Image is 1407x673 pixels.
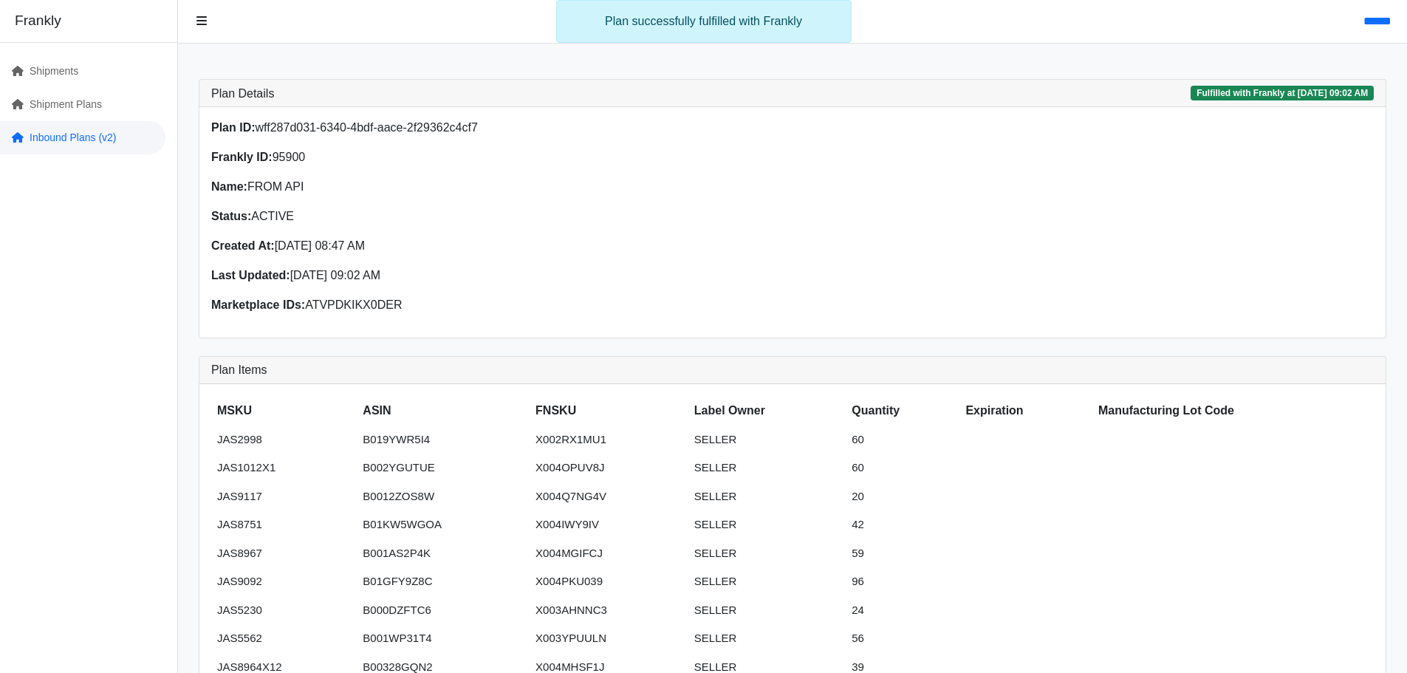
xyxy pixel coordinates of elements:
th: Label Owner [688,396,846,426]
td: B002YGUTUE [357,454,530,482]
th: FNSKU [530,396,688,426]
p: ATVPDKIKX0DER [211,296,784,314]
td: JAS8967 [211,539,357,568]
td: JAS5562 [211,624,357,653]
strong: Plan ID: [211,121,256,134]
td: B001AS2P4K [357,539,530,568]
td: B01GFY9Z8C [357,567,530,596]
td: JAS9092 [211,567,357,596]
p: [DATE] 09:02 AM [211,267,784,284]
td: SELLER [688,426,846,454]
strong: Last Updated: [211,269,290,281]
td: B0012ZOS8W [357,482,530,511]
td: B001WP31T4 [357,624,530,653]
strong: Name: [211,180,247,193]
td: B01KW5WGOA [357,510,530,539]
h3: Plan Details [211,86,274,100]
td: SELLER [688,510,846,539]
strong: Created At: [211,239,275,252]
td: JAS5230 [211,596,357,625]
td: SELLER [688,454,846,482]
th: ASIN [357,396,530,426]
td: 59 [846,539,959,568]
p: ACTIVE [211,208,784,225]
td: X003YPUULN [530,624,688,653]
td: SELLER [688,624,846,653]
td: X003AHNNC3 [530,596,688,625]
td: SELLER [688,567,846,596]
strong: Marketplace IDs: [211,298,305,311]
p: 95900 [211,148,784,166]
h3: Plan Items [211,363,1374,377]
td: 20 [846,482,959,511]
td: X004MGIFCJ [530,539,688,568]
td: 60 [846,454,959,482]
td: X004IWY9IV [530,510,688,539]
p: wff287d031-6340-4bdf-aace-2f29362c4cf7 [211,119,784,137]
td: JAS8751 [211,510,357,539]
td: 24 [846,596,959,625]
td: 96 [846,567,959,596]
strong: Status: [211,210,251,222]
th: Quantity [846,396,959,426]
td: X004OPUV8J [530,454,688,482]
td: JAS1012X1 [211,454,357,482]
td: JAS9117 [211,482,357,511]
td: SELLER [688,596,846,625]
p: FROM API [211,178,784,196]
th: Manufacturing Lot Code [1092,396,1374,426]
td: B000DZFTC6 [357,596,530,625]
strong: Frankly ID: [211,151,273,163]
p: [DATE] 08:47 AM [211,237,784,255]
td: 56 [846,624,959,653]
td: 60 [846,426,959,454]
td: SELLER [688,482,846,511]
td: B019YWR5I4 [357,426,530,454]
td: 42 [846,510,959,539]
span: Fulfilled with Frankly at [DATE] 09:02 AM [1191,86,1374,100]
th: Expiration [959,396,1092,426]
th: MSKU [211,396,357,426]
td: SELLER [688,539,846,568]
td: X002RX1MU1 [530,426,688,454]
td: X004Q7NG4V [530,482,688,511]
td: X004PKU039 [530,567,688,596]
td: JAS2998 [211,426,357,454]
